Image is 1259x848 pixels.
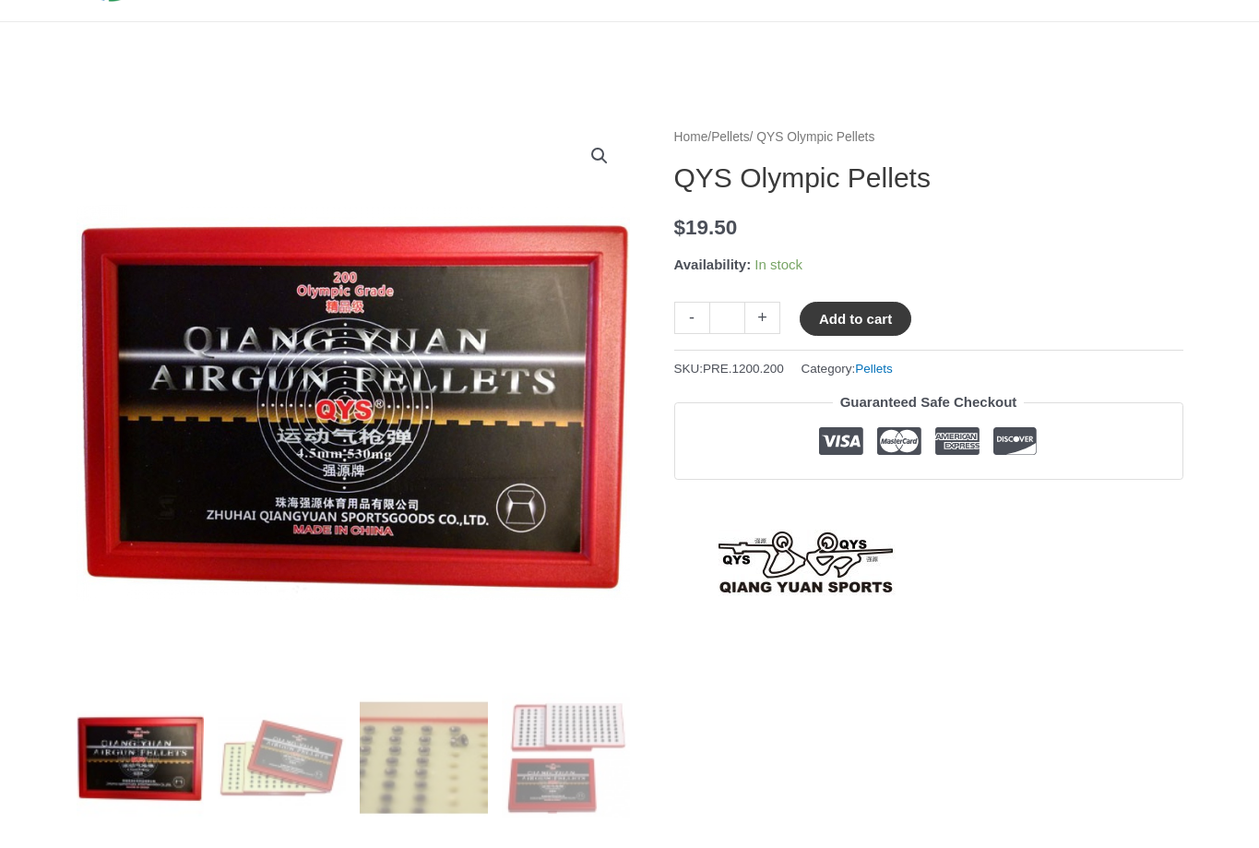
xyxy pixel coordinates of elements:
a: + [745,302,780,334]
img: QYS Olympic Pellets - Image 4 [502,693,630,821]
h1: QYS Olympic Pellets [674,161,1183,195]
a: View full-screen image gallery [583,139,616,173]
img: QYS Olympic Pellets [77,693,205,821]
a: QYS [674,530,940,596]
legend: Guaranteed Safe Checkout [833,389,1025,415]
span: Availability: [674,257,752,272]
span: $ [674,216,686,239]
input: Product quantity [709,302,745,334]
img: QYS Olympic Pellets [77,125,630,679]
img: QYS Olympic Pellets - Image 3 [360,693,488,821]
button: Add to cart [800,302,911,336]
a: Pellets [711,130,749,144]
bdi: 19.50 [674,216,738,239]
a: Home [674,130,708,144]
a: Pellets [855,362,893,376]
span: PRE.1200.200 [703,362,784,376]
img: QYS Olympic Pellets - Image 2 [218,693,346,821]
span: In stock [754,257,802,272]
a: - [674,302,709,334]
iframe: Customer reviews powered by Trustpilot [674,494,1183,516]
span: Category: [802,357,893,380]
span: SKU: [674,357,784,380]
nav: Breadcrumb [674,125,1183,149]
